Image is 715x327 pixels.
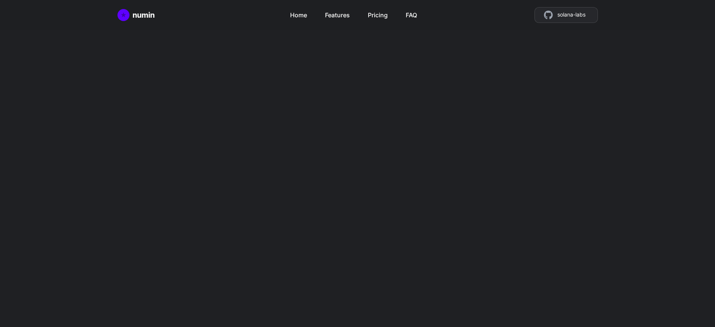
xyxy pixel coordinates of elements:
[290,8,307,20] a: Home
[117,9,155,21] a: Home
[557,11,586,20] span: solana-labs
[368,8,388,20] a: Pricing
[325,8,350,20] a: Features
[406,8,417,20] a: FAQ
[132,10,155,20] div: numin
[534,7,598,23] a: source code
